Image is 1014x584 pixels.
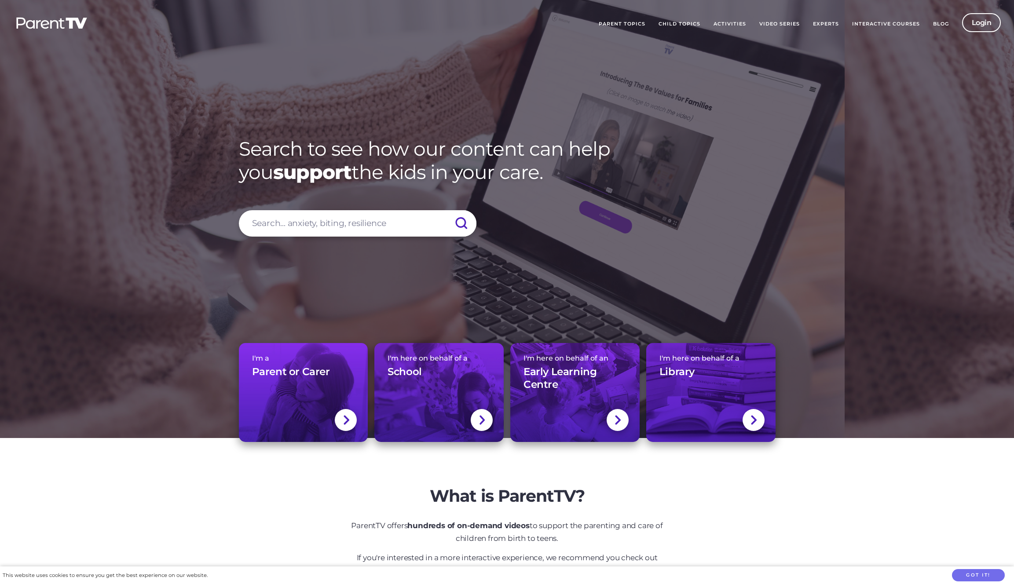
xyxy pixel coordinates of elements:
a: I'm here on behalf of anEarly Learning Centre [510,343,640,442]
button: Got it! [952,569,1005,582]
h1: Search to see how our content can help you the kids in your care. [239,137,776,184]
img: parenttv-logo-white.4c85aaf.svg [15,17,88,29]
a: Activities [707,13,753,35]
img: svg+xml;base64,PHN2ZyBlbmFibGUtYmFja2dyb3VuZD0ibmV3IDAgMCAxNC44IDI1LjciIHZpZXdCb3g9IjAgMCAxNC44ID... [614,414,621,426]
h3: Parent or Carer [252,365,330,379]
a: I'm here on behalf of aLibrary [646,343,776,442]
span: I'm a [252,354,355,362]
a: [DOMAIN_NAME] [552,566,617,575]
a: I'm here on behalf of aSchool [374,343,504,442]
img: svg+xml;base64,PHN2ZyBlbmFibGUtYmFja2dyb3VuZD0ibmV3IDAgMCAxNC44IDI1LjciIHZpZXdCb3g9IjAgMCAxNC44ID... [750,414,757,426]
a: Video Series [753,13,806,35]
h3: Library [659,365,695,379]
p: If you're interested in a more interactive experience, we recommend you check out our and over at [342,551,672,577]
span: I'm here on behalf of a [388,354,491,362]
img: svg+xml;base64,PHN2ZyBlbmFibGUtYmFja2dyb3VuZD0ibmV3IDAgMCAxNC44IDI1LjciIHZpZXdCb3g9IjAgMCAxNC44ID... [479,414,485,426]
strong: hundreds of on-demand videos [407,521,529,530]
a: Child Topics [652,13,707,35]
h3: Early Learning Centre [523,365,626,392]
strong: support [273,160,351,184]
strong: bootcamps [483,566,527,575]
h3: School [388,365,422,379]
img: svg+xml;base64,PHN2ZyBlbmFibGUtYmFja2dyb3VuZD0ibmV3IDAgMCAxNC44IDI1LjciIHZpZXdCb3g9IjAgMCAxNC44ID... [343,414,349,426]
strong: one-off courses [409,566,469,575]
a: Login [962,13,1001,32]
a: Blog [926,13,955,35]
a: Experts [806,13,846,35]
a: Interactive Courses [846,13,926,35]
input: Submit [446,210,476,237]
span: I'm here on behalf of an [523,354,626,362]
div: This website uses cookies to ensure you get the best experience on our website. [3,571,208,580]
h2: What is ParentTV? [342,486,672,506]
input: Search... anxiety, biting, resilience [239,210,476,237]
a: Parent Topics [592,13,652,35]
p: ParentTV offers to support the parenting and care of children from birth to teens. [342,519,672,545]
span: I'm here on behalf of a [659,354,762,362]
a: I'm aParent or Carer [239,343,368,442]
